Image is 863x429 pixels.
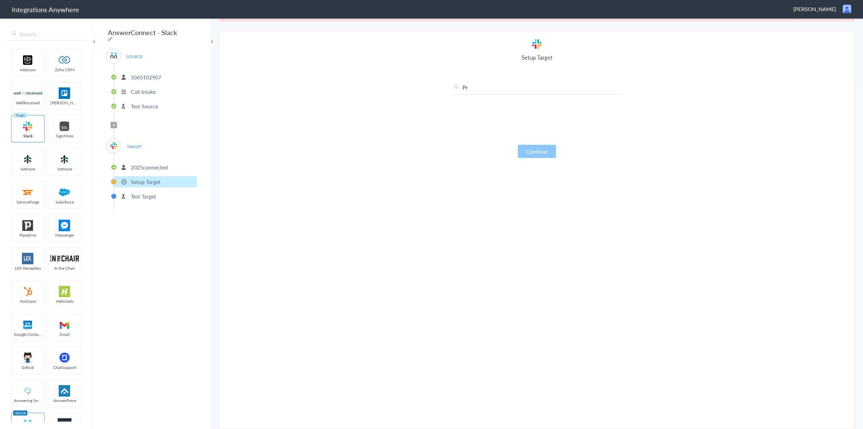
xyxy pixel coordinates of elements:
[50,220,79,231] img: FBM.png
[48,232,81,238] span: Messenger
[50,120,79,132] img: signmore-logo.png
[13,385,42,397] img: Answering_service.png
[518,145,556,158] button: Continue
[110,51,118,60] img: answerconnect-logo.svg
[48,265,81,271] span: In the Chair
[131,192,156,200] p: Test Target
[131,88,156,96] p: Call Intake
[13,220,42,231] img: pipedrive.png
[11,398,44,403] span: Answering Service
[843,5,851,13] img: user.png
[13,54,42,66] img: intercom-logo.svg
[48,166,81,172] span: Setmore
[131,163,168,171] p: 2025connected
[11,67,44,73] span: intercom
[131,73,161,81] p: 3365102907
[11,365,44,370] span: Github
[48,199,81,205] span: Salesforce
[48,100,81,106] span: [PERSON_NAME]
[12,5,79,14] h1: Integrations Anywhere
[11,298,44,304] span: HubSpot
[453,83,621,95] input: Search...
[131,178,160,186] p: Setup Target
[13,87,42,99] img: wr-logo.svg
[793,5,836,13] span: [PERSON_NAME]
[50,385,79,397] img: af-app-logo.svg
[48,398,81,403] span: AnswerForce
[13,154,42,165] img: setmoreNew.jpg
[13,352,42,364] img: github.png
[48,133,81,139] span: SignMore
[50,253,79,264] img: inch-logo.svg
[13,286,42,297] img: hubspot-logo.svg
[11,199,44,205] span: ServiceForge
[50,286,79,297] img: hs-app-logo.svg
[11,232,44,238] span: Pipedrive
[13,253,42,264] img: lex-app-logo.svg
[7,28,86,41] input: Search...
[13,319,42,330] img: googleContact_logo.png
[11,100,44,106] span: WellReceived
[453,53,621,61] h4: Setup Target
[11,133,44,139] span: Slack
[50,319,79,330] img: gmail-logo.svg
[13,187,42,198] img: serviceforge-icon.png
[48,331,81,337] span: Gmail
[11,166,44,172] span: Setmore
[50,87,79,99] img: trello.png
[48,365,81,370] span: ChatSupport
[110,141,118,150] img: slack-logo.svg
[48,67,81,73] span: Zoho CRM
[13,120,42,132] img: slack-logo.svg
[50,54,79,66] img: zoho-logo.svg
[11,331,44,337] span: Google Contacts
[50,154,79,165] img: setmoreNew.jpg
[50,352,79,364] img: chatsupport-icon.svg
[131,102,158,110] p: Test Source
[531,38,543,50] img: slack-logo.svg
[50,187,79,198] img: salesforce-logo.svg
[11,265,44,271] span: LEX Reception
[121,142,147,151] span: TARGET
[121,52,147,61] span: SOURCE
[48,298,81,304] span: HelloSells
